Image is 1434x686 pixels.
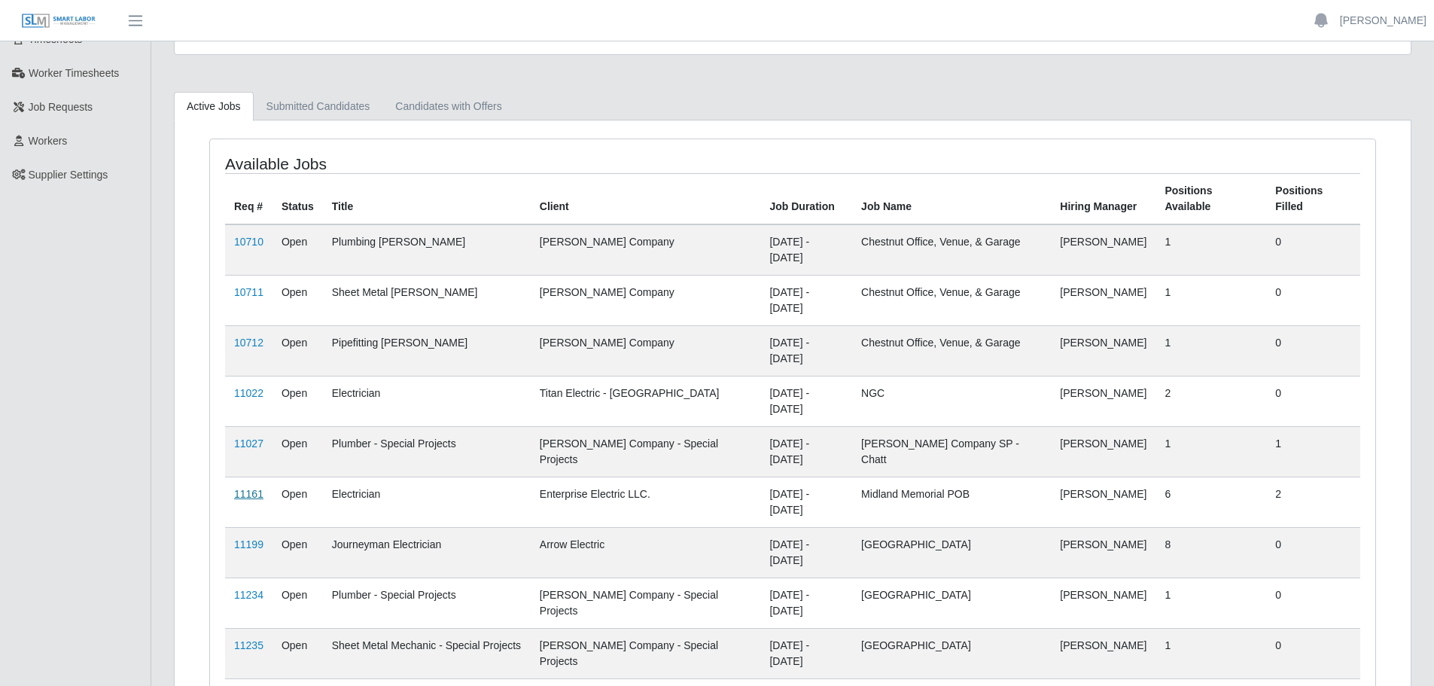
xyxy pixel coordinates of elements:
a: 11027 [234,438,263,450]
td: 1 [1155,275,1266,325]
td: 2 [1155,376,1266,426]
td: Midland Memorial POB [852,477,1051,527]
td: 0 [1266,224,1360,276]
span: Supplier Settings [29,169,108,181]
td: 0 [1266,628,1360,678]
th: Positions Available [1155,173,1266,224]
td: [PERSON_NAME] Company SP - Chatt [852,426,1051,477]
td: Enterprise Electric LLC. [531,477,761,527]
span: Worker Timesheets [29,67,119,79]
td: [DATE] - [DATE] [760,376,852,426]
td: Titan Electric - [GEOGRAPHIC_DATA] [531,376,761,426]
th: Req # [225,173,272,224]
td: 1 [1155,224,1266,276]
td: [PERSON_NAME] [1051,527,1155,578]
td: Open [272,628,323,678]
td: Electrician [323,477,531,527]
a: Submitted Candidates [254,92,383,121]
td: Open [272,325,323,376]
td: Electrician [323,376,531,426]
th: Client [531,173,761,224]
td: Chestnut Office, Venue, & Garage [852,325,1051,376]
h4: Available Jobs [225,154,685,173]
td: Open [272,477,323,527]
td: [PERSON_NAME] [1051,325,1155,376]
a: Active Jobs [174,92,254,121]
td: Open [272,275,323,325]
td: Journeyman Electrician [323,527,531,578]
th: Title [323,173,531,224]
a: 11234 [234,589,263,601]
td: 1 [1155,325,1266,376]
th: Positions Filled [1266,173,1360,224]
td: 8 [1155,527,1266,578]
td: [PERSON_NAME] Company [531,275,761,325]
td: [PERSON_NAME] Company - Special Projects [531,578,761,628]
td: Arrow Electric [531,527,761,578]
a: 10711 [234,286,263,298]
td: [DATE] - [DATE] [760,477,852,527]
td: 1 [1155,578,1266,628]
td: [PERSON_NAME] [1051,628,1155,678]
td: Open [272,224,323,276]
td: [PERSON_NAME] Company - Special Projects [531,628,761,678]
span: Job Requests [29,101,93,113]
td: Pipefitting [PERSON_NAME] [323,325,531,376]
td: 1 [1266,426,1360,477]
th: Hiring Manager [1051,173,1155,224]
td: [GEOGRAPHIC_DATA] [852,578,1051,628]
td: [PERSON_NAME] [1051,426,1155,477]
a: 10712 [234,337,263,349]
td: NGC [852,376,1051,426]
a: [PERSON_NAME] [1340,13,1426,29]
a: 11161 [234,488,263,500]
td: 0 [1266,578,1360,628]
td: [PERSON_NAME] Company [531,224,761,276]
td: Open [272,426,323,477]
td: Open [272,527,323,578]
td: 1 [1155,426,1266,477]
td: Plumber - Special Projects [323,426,531,477]
a: Candidates with Offers [382,92,514,121]
td: [PERSON_NAME] Company - Special Projects [531,426,761,477]
td: Open [272,578,323,628]
td: [PERSON_NAME] [1051,224,1155,276]
a: 11199 [234,538,263,550]
td: [GEOGRAPHIC_DATA] [852,628,1051,678]
td: [DATE] - [DATE] [760,578,852,628]
td: [PERSON_NAME] [1051,275,1155,325]
a: 11022 [234,387,263,399]
td: [DATE] - [DATE] [760,426,852,477]
td: [DATE] - [DATE] [760,325,852,376]
td: [DATE] - [DATE] [760,628,852,678]
th: Job Duration [760,173,852,224]
td: [PERSON_NAME] [1051,578,1155,628]
td: [PERSON_NAME] Company [531,325,761,376]
td: Open [272,376,323,426]
td: [PERSON_NAME] [1051,376,1155,426]
td: 2 [1266,477,1360,527]
td: Chestnut Office, Venue, & Garage [852,224,1051,276]
td: [DATE] - [DATE] [760,224,852,276]
td: 1 [1155,628,1266,678]
td: [PERSON_NAME] [1051,477,1155,527]
td: Plumbing [PERSON_NAME] [323,224,531,276]
td: Sheet Metal Mechanic - Special Projects [323,628,531,678]
td: 6 [1155,477,1266,527]
a: 10710 [234,236,263,248]
td: Plumber - Special Projects [323,578,531,628]
img: SLM Logo [21,13,96,29]
a: 11235 [234,639,263,651]
td: 0 [1266,527,1360,578]
td: 0 [1266,325,1360,376]
td: 0 [1266,275,1360,325]
td: [DATE] - [DATE] [760,275,852,325]
td: Sheet Metal [PERSON_NAME] [323,275,531,325]
th: Status [272,173,323,224]
td: [GEOGRAPHIC_DATA] [852,527,1051,578]
th: Job Name [852,173,1051,224]
td: 0 [1266,376,1360,426]
td: Chestnut Office, Venue, & Garage [852,275,1051,325]
td: [DATE] - [DATE] [760,527,852,578]
span: Workers [29,135,68,147]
